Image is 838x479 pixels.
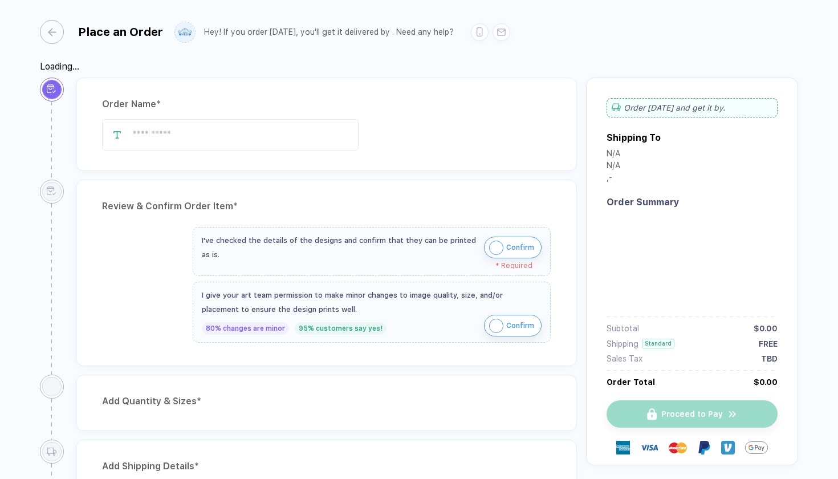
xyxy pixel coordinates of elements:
[759,339,778,348] div: FREE
[669,439,687,457] img: master-card
[489,241,503,255] img: icon
[607,98,778,117] div: Order [DATE] and get it by .
[202,262,532,270] div: * Required
[754,377,778,387] div: $0.00
[761,354,778,363] div: TBD
[697,441,711,454] img: Paypal
[484,237,542,258] button: iconConfirm
[607,324,639,333] div: Subtotal
[102,392,551,411] div: Add Quantity & Sizes
[607,377,655,387] div: Order Total
[506,316,534,335] span: Confirm
[607,149,620,161] div: N/A
[295,322,387,335] div: 95% customers say yes!
[204,27,454,37] div: Hey! If you order [DATE], you'll get it delivered by . Need any help?
[607,173,620,185] div: , -
[642,339,674,348] div: Standard
[607,339,638,348] div: Shipping
[484,315,542,336] button: iconConfirm
[175,22,195,42] img: user profile
[506,238,534,257] span: Confirm
[607,354,642,363] div: Sales Tax
[721,441,735,454] img: Venmo
[754,324,778,333] div: $0.00
[640,439,658,457] img: visa
[102,95,551,113] div: Order Name
[607,197,778,208] div: Order Summary
[616,441,630,454] img: express
[102,457,551,476] div: Add Shipping Details
[40,61,798,72] div: Loading...
[745,436,768,459] img: GPay
[607,161,620,173] div: N/A
[489,319,503,333] img: icon
[202,322,289,335] div: 80% changes are minor
[78,25,163,39] div: Place an Order
[202,288,542,316] div: I give your art team permission to make minor changes to image quality, size, and/or placement to...
[102,197,551,216] div: Review & Confirm Order Item
[607,132,661,143] div: Shipping To
[202,233,478,262] div: I've checked the details of the designs and confirm that they can be printed as is.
